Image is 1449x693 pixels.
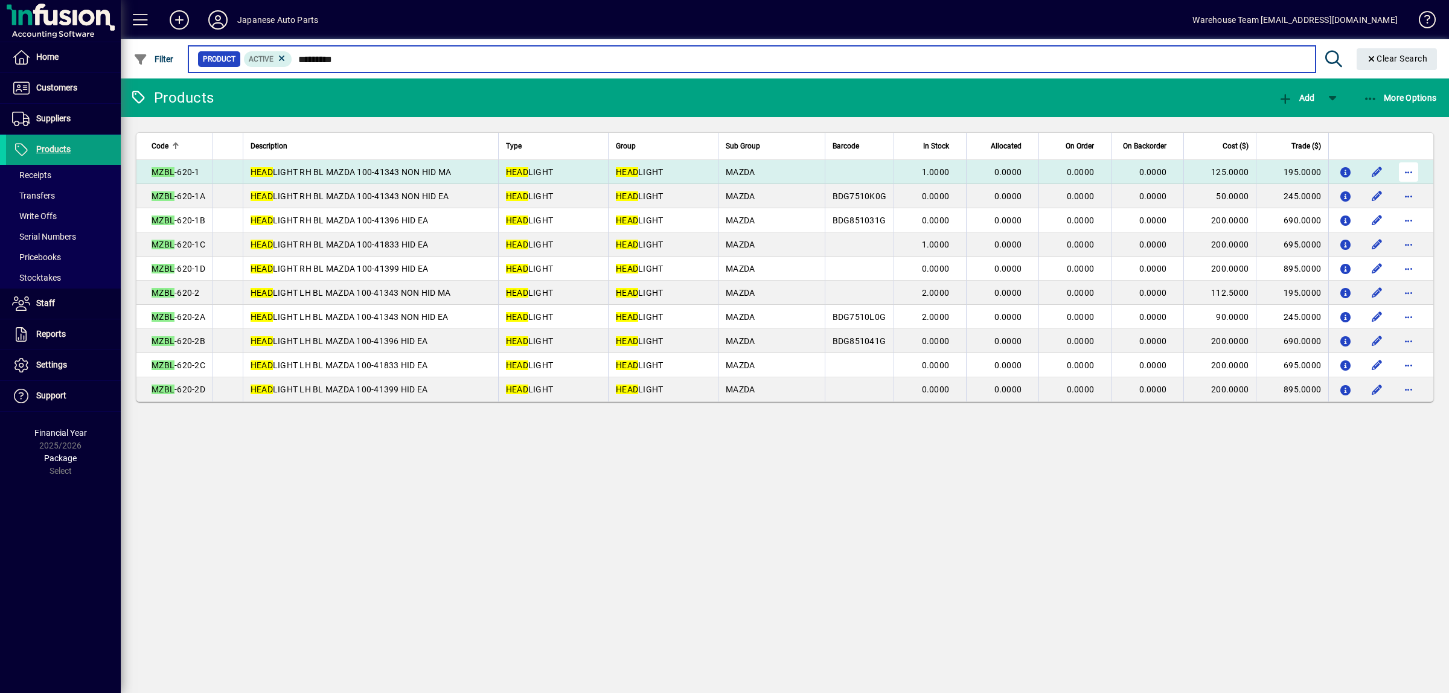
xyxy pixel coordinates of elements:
span: Description [251,139,287,153]
span: Code [152,139,168,153]
span: LIGHT [616,336,663,346]
span: 0.0000 [1067,312,1095,322]
span: Products [36,144,71,154]
span: 0.0000 [994,360,1022,370]
span: LIGHT LH BL MAZDA 100-41399 HID EA [251,385,428,394]
span: 0.0000 [1139,385,1167,394]
em: HEAD [616,167,638,177]
span: MAZDA [726,360,755,370]
td: 895.0000 [1256,257,1328,281]
span: LIGHT [616,216,663,225]
span: 2.0000 [922,288,950,298]
em: HEAD [251,216,273,225]
span: MAZDA [726,385,755,394]
span: -620-2 [152,288,200,298]
em: MZBL [152,191,174,201]
span: LIGHT [506,385,553,394]
em: HEAD [506,216,528,225]
span: 0.0000 [1067,167,1095,177]
span: 0.0000 [922,191,950,201]
div: Japanese Auto Parts [237,10,318,30]
span: -620-2C [152,360,205,370]
span: LIGHT LH BL MAZDA 100-41343 NON HID MA [251,288,451,298]
td: 200.0000 [1183,257,1256,281]
span: On Backorder [1123,139,1166,153]
span: 0.0000 [994,288,1022,298]
td: 195.0000 [1256,160,1328,184]
span: LIGHT [506,240,553,249]
em: MZBL [152,312,174,322]
mat-chip: Activation Status: Active [244,51,292,67]
span: MAZDA [726,288,755,298]
span: Customers [36,83,77,92]
button: Edit [1367,331,1387,351]
span: LIGHT [616,360,663,370]
em: MZBL [152,216,174,225]
td: 690.0000 [1256,329,1328,353]
td: 195.0000 [1256,281,1328,305]
div: Code [152,139,205,153]
span: 0.0000 [994,240,1022,249]
em: HEAD [616,360,638,370]
td: 125.0000 [1183,160,1256,184]
span: LIGHT LH BL MAZDA 100-41833 HID EA [251,360,428,370]
span: Group [616,139,636,153]
span: 2.0000 [922,312,950,322]
span: MAZDA [726,312,755,322]
td: 200.0000 [1183,208,1256,232]
button: Clear [1357,48,1438,70]
em: HEAD [506,240,528,249]
span: 0.0000 [1139,216,1167,225]
span: LIGHT [506,264,553,273]
span: LIGHT [616,240,663,249]
span: Product [203,53,235,65]
button: More options [1399,331,1418,351]
span: LIGHT [506,312,553,322]
button: Edit [1367,380,1387,399]
span: Pricebooks [12,252,61,262]
em: HEAD [616,336,638,346]
span: 0.0000 [1139,167,1167,177]
span: LIGHT [506,216,553,225]
span: -620-2D [152,385,205,394]
span: MAZDA [726,216,755,225]
span: LIGHT [506,360,553,370]
button: More options [1399,356,1418,375]
span: LIGHT [616,312,663,322]
em: HEAD [506,264,528,273]
div: On Backorder [1119,139,1177,153]
span: LIGHT [616,264,663,273]
span: Stocktakes [12,273,61,283]
span: 0.0000 [1139,312,1167,322]
span: -620-1D [152,264,205,273]
span: Reports [36,329,66,339]
span: MAZDA [726,167,755,177]
span: 0.0000 [994,216,1022,225]
td: 90.0000 [1183,305,1256,329]
em: HEAD [506,385,528,394]
span: Sub Group [726,139,760,153]
em: HEAD [251,191,273,201]
button: Filter [130,48,177,70]
span: 0.0000 [1067,264,1095,273]
span: Filter [133,54,174,64]
em: MZBL [152,264,174,273]
em: HEAD [616,312,638,322]
span: LIGHT [506,191,553,201]
em: HEAD [506,191,528,201]
span: -620-1B [152,216,205,225]
a: Transfers [6,185,121,206]
span: Barcode [833,139,859,153]
span: Transfers [12,191,55,200]
em: HEAD [616,288,638,298]
button: More options [1399,380,1418,399]
span: MAZDA [726,240,755,249]
em: MZBL [152,385,174,394]
span: Financial Year [34,428,87,438]
span: 0.0000 [1139,240,1167,249]
button: Edit [1367,307,1387,327]
span: Add [1278,93,1314,103]
span: 0.0000 [994,312,1022,322]
span: -620-2A [152,312,205,322]
em: HEAD [251,312,273,322]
